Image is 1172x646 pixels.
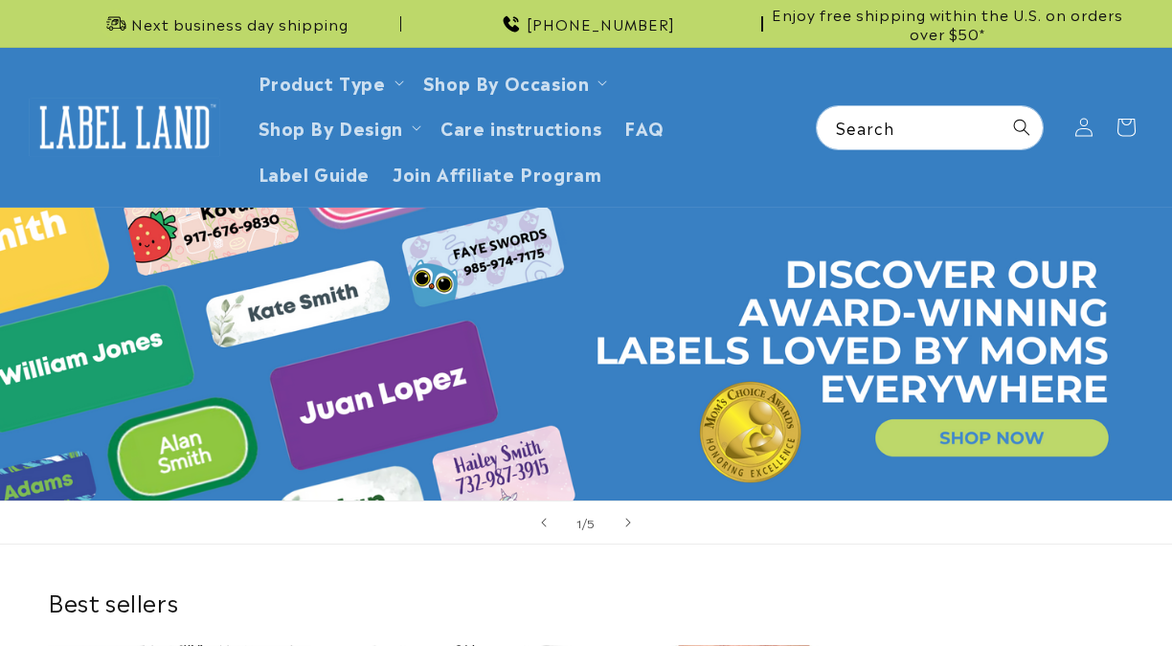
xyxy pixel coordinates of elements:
a: Join Affiliate Program [381,150,613,195]
span: [PHONE_NUMBER] [527,14,675,33]
span: Label Guide [259,162,371,184]
img: Label Land [29,98,220,157]
a: Shop By Design [259,114,403,140]
button: Search [1001,106,1043,148]
summary: Shop By Design [247,104,429,149]
span: 1 [576,513,582,532]
summary: Product Type [247,59,412,104]
a: Care instructions [429,104,613,149]
a: Product Type [259,69,386,95]
h2: Best sellers [48,587,1124,616]
span: FAQ [624,116,665,138]
span: Care instructions [440,116,601,138]
span: Next business day shipping [131,14,349,33]
span: 5 [587,513,596,532]
span: Enjoy free shipping within the U.S. on orders over $50* [771,5,1124,42]
a: Label Guide [247,150,382,195]
a: Label Land [22,90,228,164]
span: Join Affiliate Program [393,162,601,184]
span: Shop By Occasion [423,71,590,93]
button: Next slide [607,501,649,544]
summary: Shop By Occasion [412,59,616,104]
span: / [582,513,588,532]
button: Previous slide [523,501,565,544]
a: FAQ [613,104,676,149]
